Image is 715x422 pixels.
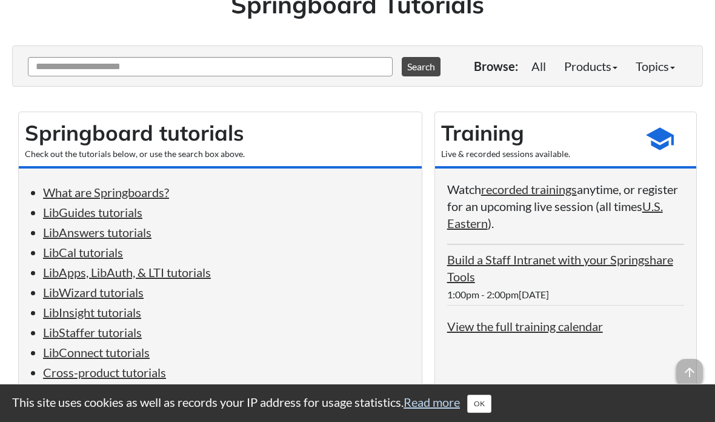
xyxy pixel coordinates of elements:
div: Live & recorded sessions available. [441,148,630,160]
p: Watch anytime, or register for an upcoming live session (all times ). [447,181,684,232]
span: school [645,124,675,154]
a: LibStaffer tutorials [43,325,142,340]
a: LibAnswers tutorials [43,225,151,239]
a: Cross-product tutorials [43,365,166,380]
a: arrow_upward [676,360,703,375]
a: LibCal tutorials [43,245,123,260]
a: LibInsight tutorials [43,305,141,320]
a: What are Springboards? [43,185,169,199]
a: Topics [627,54,684,78]
a: All [522,54,555,78]
a: Read more [404,395,460,409]
a: U.S. Eastern [447,199,663,230]
a: View the full training calendar [447,319,603,333]
div: Check out the tutorials below, or use the search box above. [25,148,416,160]
button: Close [467,395,491,413]
a: LibConnect tutorials [43,345,150,360]
a: Build a Staff Intranet with your Springshare Tools [447,252,673,284]
button: Search [402,57,441,76]
a: LibApps, LibAuth, & LTI tutorials [43,265,211,280]
a: LibWizard tutorials [43,285,144,300]
span: 1:00pm - 2:00pm[DATE] [447,289,549,300]
a: Products [555,54,627,78]
a: LibGuides tutorials [43,205,142,219]
a: recorded trainings [481,182,577,196]
span: arrow_upward [676,359,703,386]
h2: Training [441,118,630,148]
h2: Springboard tutorials [25,118,416,148]
p: Browse: [474,58,518,75]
